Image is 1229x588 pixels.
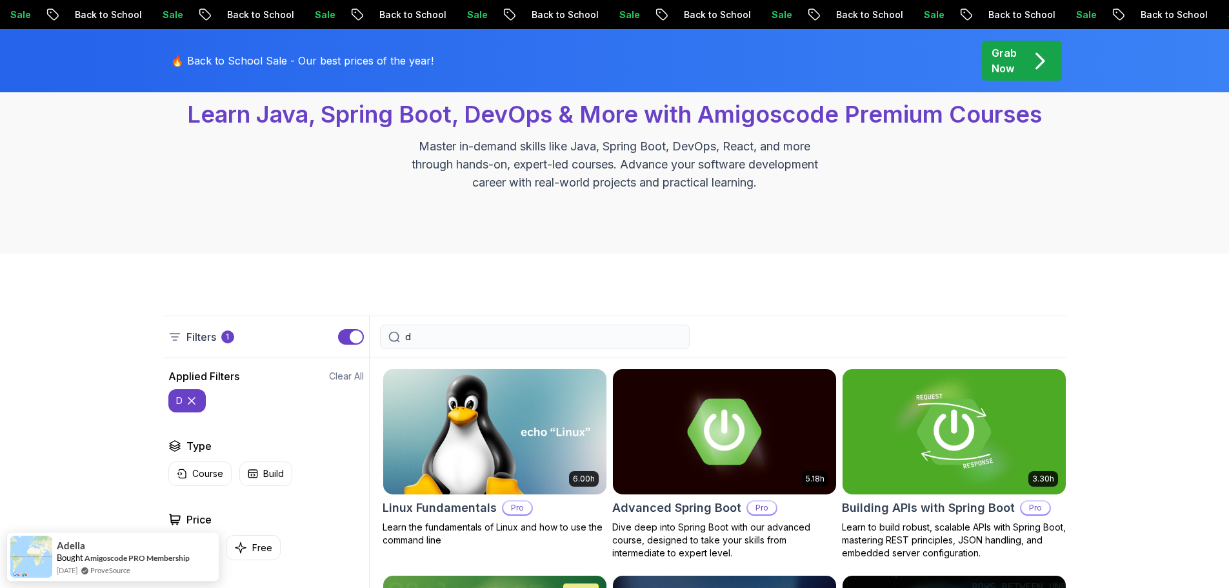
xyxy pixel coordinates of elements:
[57,565,77,576] span: [DATE]
[252,542,272,554] p: Free
[192,467,223,480] p: Course
[383,369,606,494] img: Linux Fundamentals card
[503,502,532,514] p: Pro
[239,461,292,486] button: Build
[187,100,1042,128] span: Learn Java, Spring Boot, DevOps & More with Amigoscode Premium Courses
[186,329,216,345] p: Filters
[56,8,144,21] p: Back to School
[748,502,776,514] p: Pro
[612,521,837,560] p: Dive deep into Spring Boot with our advanced course, designed to take your skills from intermedia...
[1032,474,1054,484] p: 3.30h
[10,536,52,578] img: provesource social proof notification image
[296,8,337,21] p: Sale
[613,369,836,494] img: Advanced Spring Boot card
[806,474,824,484] p: 5.18h
[263,467,284,480] p: Build
[573,474,595,484] p: 6.00h
[186,512,212,527] h2: Price
[1057,8,1099,21] p: Sale
[57,540,85,551] span: Adella
[168,461,232,486] button: Course
[383,369,607,547] a: Linux Fundamentals card6.00hLinux FundamentalsProLearn the fundamentals of Linux and how to use t...
[842,521,1066,560] p: Learn to build robust, scalable APIs with Spring Boot, mastering REST principles, JSON handling, ...
[992,45,1017,76] p: Grab Now
[842,499,1015,517] h2: Building APIs with Spring Boot
[168,389,206,412] button: d
[905,8,946,21] p: Sale
[383,499,497,517] h2: Linux Fundamentals
[513,8,601,21] p: Back to School
[208,8,296,21] p: Back to School
[1021,502,1050,514] p: Pro
[176,394,183,407] p: d
[168,369,239,384] h2: Applied Filters
[665,8,753,21] p: Back to School
[1122,8,1210,21] p: Back to School
[612,499,741,517] h2: Advanced Spring Boot
[361,8,448,21] p: Back to School
[226,332,229,342] p: 1
[842,369,1066,560] a: Building APIs with Spring Boot card3.30hBuilding APIs with Spring BootProLearn to build robust, s...
[817,8,905,21] p: Back to School
[398,137,832,192] p: Master in-demand skills like Java, Spring Boot, DevOps, React, and more through hands-on, expert-...
[171,53,434,68] p: 🔥 Back to School Sale - Our best prices of the year!
[90,565,130,576] a: ProveSource
[57,553,83,563] span: Bought
[226,535,281,560] button: Free
[329,370,364,383] button: Clear All
[448,8,490,21] p: Sale
[970,8,1057,21] p: Back to School
[85,553,190,563] a: Amigoscode PRO Membership
[383,521,607,547] p: Learn the fundamentals of Linux and how to use the command line
[753,8,794,21] p: Sale
[405,330,681,343] input: Search Java, React, Spring boot ...
[144,8,185,21] p: Sale
[612,369,837,560] a: Advanced Spring Boot card5.18hAdvanced Spring BootProDive deep into Spring Boot with our advanced...
[601,8,642,21] p: Sale
[186,438,212,454] h2: Type
[843,369,1066,494] img: Building APIs with Spring Boot card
